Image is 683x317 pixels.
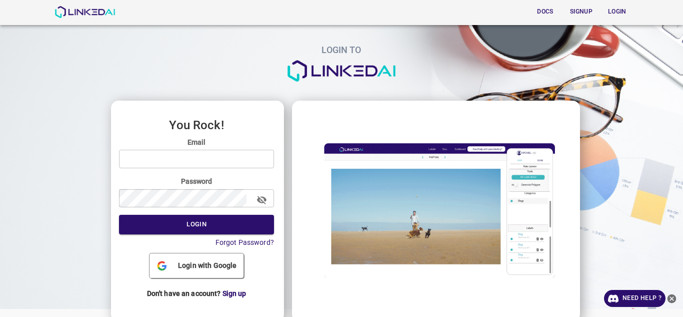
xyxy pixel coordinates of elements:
label: Email [119,137,274,147]
a: Docs [527,2,563,22]
button: Signup [565,4,597,20]
img: logo.png [286,60,396,82]
label: Password [119,176,274,186]
span: Login with Google [174,260,240,271]
p: Don't have an account? [119,281,274,306]
button: Docs [529,4,561,20]
a: Login [599,2,635,22]
img: login_image.gif [300,134,570,286]
img: LinkedAI [54,6,115,18]
button: close-help [665,290,678,307]
h3: You Rock! [119,119,274,132]
a: Sign up [222,289,246,297]
a: Signup [563,2,599,22]
button: Login [119,215,274,234]
a: Forgot Password? [215,238,274,246]
button: Login [601,4,633,20]
a: Need Help ? [604,290,665,307]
